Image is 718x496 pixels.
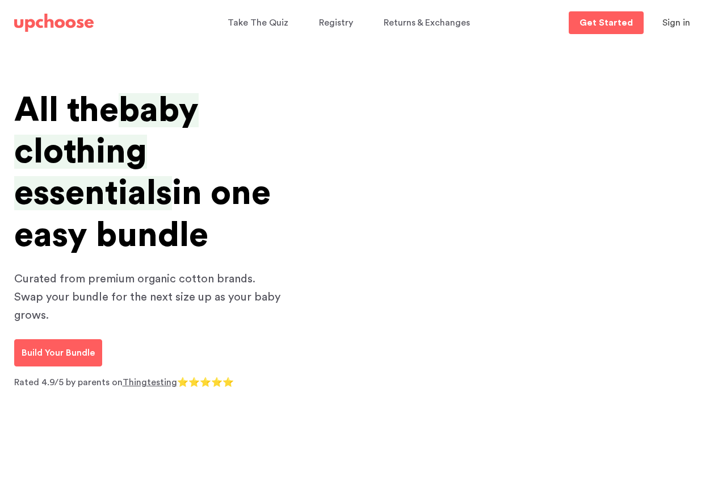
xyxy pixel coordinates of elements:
[384,12,473,34] a: Returns & Exchanges
[569,11,644,34] a: Get Started
[14,176,271,252] span: in one easy bundle
[123,378,177,387] a: Thingtesting
[14,270,287,324] p: Curated from premium organic cotton brands. Swap your bundle for the next size up as your baby gr...
[228,12,292,34] a: Take The Quiz
[22,346,95,360] p: Build Your Bundle
[177,378,234,387] span: ⭐⭐⭐⭐⭐
[319,12,356,34] a: Registry
[648,11,704,34] button: Sign in
[14,11,94,35] a: UpChoose
[14,378,123,387] span: Rated 4.9/5 by parents on
[14,14,94,32] img: UpChoose
[14,339,102,366] a: Build Your Bundle
[662,18,690,27] span: Sign in
[228,18,288,27] span: Take The Quiz
[384,18,470,27] span: Returns & Exchanges
[14,93,199,210] span: baby clothing essentials
[580,18,633,27] p: Get Started
[14,93,119,127] span: All the
[319,18,353,27] span: Registry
